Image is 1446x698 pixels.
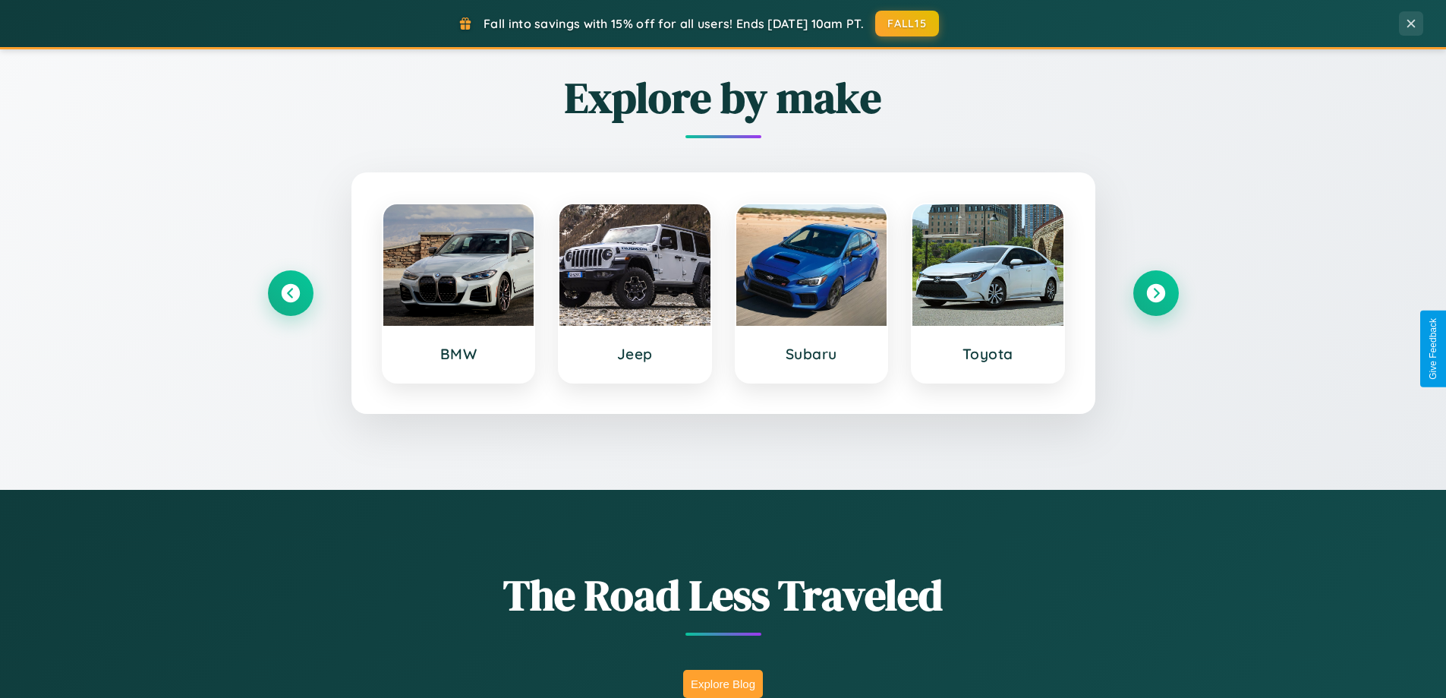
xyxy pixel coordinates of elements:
[484,16,864,31] span: Fall into savings with 15% off for all users! Ends [DATE] 10am PT.
[268,68,1179,127] h2: Explore by make
[1428,318,1438,380] div: Give Feedback
[399,345,519,363] h3: BMW
[575,345,695,363] h3: Jeep
[751,345,872,363] h3: Subaru
[928,345,1048,363] h3: Toyota
[875,11,939,36] button: FALL15
[268,566,1179,624] h1: The Road Less Traveled
[683,670,763,698] button: Explore Blog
